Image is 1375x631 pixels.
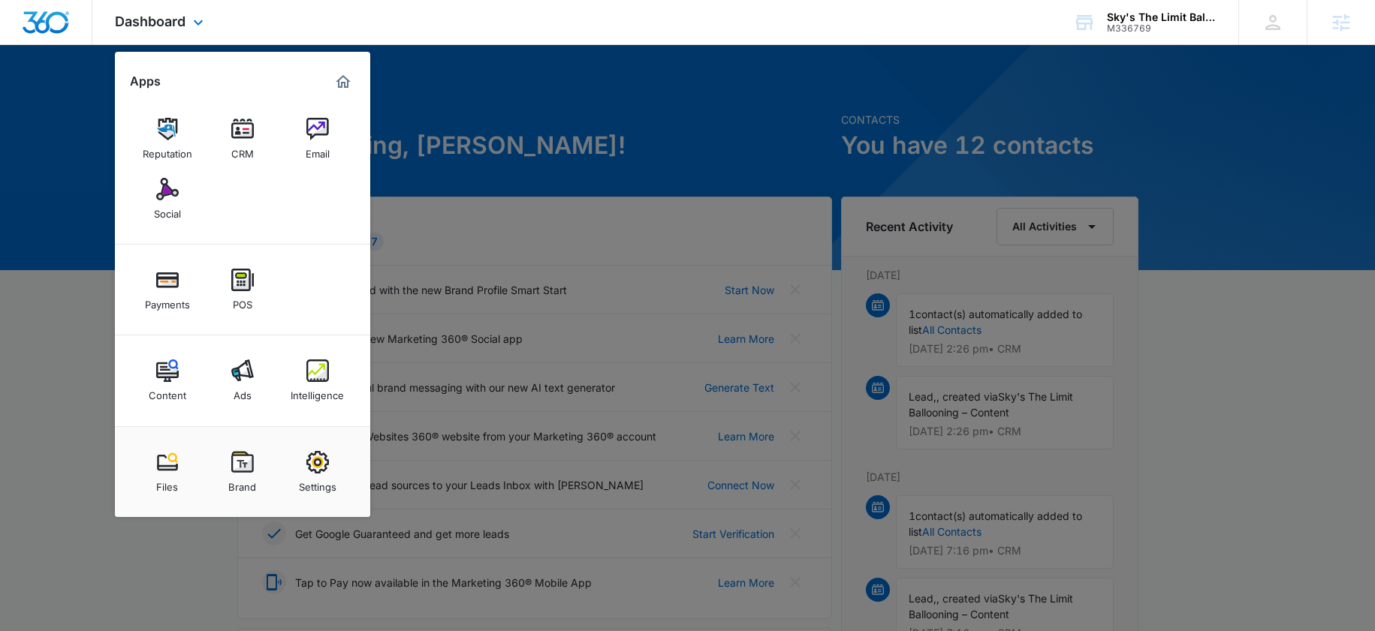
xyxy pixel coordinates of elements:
a: Settings [289,443,346,500]
div: Content [149,382,186,401]
a: Intelligence [289,352,346,409]
span: Dashboard [115,14,185,29]
div: POS [233,291,252,311]
a: POS [214,261,271,318]
a: Brand [214,443,271,500]
div: Reputation [143,140,192,160]
a: Content [139,352,196,409]
a: Payments [139,261,196,318]
div: Ads [234,382,252,401]
div: account name [1107,11,1217,23]
a: Marketing 360® Dashboard [331,70,355,94]
div: Intelligence [291,382,344,401]
a: Ads [214,352,271,409]
a: Social [139,170,196,227]
h2: Apps [130,74,161,89]
div: Brand [228,473,256,493]
div: Social [154,200,181,220]
div: Files [156,473,178,493]
div: account id [1107,23,1217,34]
a: Reputation [139,110,196,167]
div: CRM [231,140,254,160]
div: Settings [299,473,336,493]
a: Email [289,110,346,167]
div: Email [306,140,330,160]
a: CRM [214,110,271,167]
div: Payments [145,291,190,311]
a: Files [139,443,196,500]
